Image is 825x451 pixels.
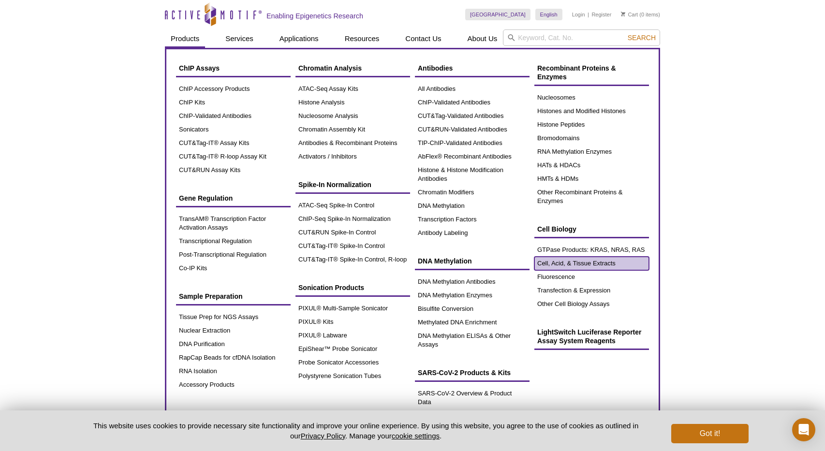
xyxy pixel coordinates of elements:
[415,123,530,136] a: CUT&RUN-Validated Antibodies
[534,104,649,118] a: Histones and Modified Histones
[179,292,243,300] span: Sample Preparation
[176,212,291,234] a: TransAM® Transcription Factor Activation Assays
[295,136,410,150] a: Antibodies & Recombinant Proteins
[295,226,410,239] a: CUT&RUN Spike-In Control
[415,252,530,270] a: DNA Methylation
[415,213,530,226] a: Transcription Factors
[792,418,815,441] div: Open Intercom Messenger
[176,310,291,324] a: Tissue Prep for NGS Assays
[534,243,649,257] a: GTPase Products: KRAS, NRAS, RAS
[503,29,660,46] input: Keyword, Cat. No.
[415,289,530,302] a: DNA Methylation Enzymes
[176,378,291,392] a: Accessory Products
[295,199,410,212] a: ATAC-Seq Spike-In Control
[535,9,562,20] a: English
[534,131,649,145] a: Bromodomains
[176,136,291,150] a: CUT&Tag-IT® Assay Kits
[534,220,649,238] a: Cell Biology
[415,226,530,240] a: Antibody Labeling
[415,409,530,422] a: Recombinant SARS-CoV-2 Antibodies
[176,150,291,163] a: CUT&Tag-IT® R-loop Assay Kit
[176,59,291,77] a: ChIP Assays
[76,421,655,441] p: This website uses cookies to provide necessary site functionality and improve your online experie...
[176,234,291,248] a: Transcriptional Regulation
[176,262,291,275] a: Co-IP Kits
[295,356,410,369] a: Probe Sonicator Accessories
[399,29,447,48] a: Contact Us
[572,11,585,18] a: Login
[298,284,364,291] span: Sonication Products
[176,248,291,262] a: Post-Transcriptional Regulation
[176,123,291,136] a: Sonicators
[274,29,324,48] a: Applications
[591,11,611,18] a: Register
[534,118,649,131] a: Histone Peptides
[220,29,259,48] a: Services
[176,189,291,207] a: Gene Regulation
[534,297,649,311] a: Other Cell Biology Assays
[534,59,649,86] a: Recombinant Proteins & Enzymes
[534,91,649,104] a: Nucleosomes
[295,59,410,77] a: Chromatin Analysis
[298,181,371,189] span: Spike-In Normalization
[418,257,471,265] span: DNA Methylation
[415,82,530,96] a: All Antibodies
[628,34,656,42] span: Search
[415,96,530,109] a: ChIP-Validated Antibodies
[534,172,649,186] a: HMTs & HDMs
[176,351,291,364] a: RapCap Beads for cfDNA Isolation
[537,328,641,345] span: LightSwitch Luciferase Reporter Assay System Reagents
[295,109,410,123] a: Nucleosome Analysis
[295,82,410,96] a: ATAC-Seq Assay Kits
[179,409,193,417] span: NGS
[537,64,616,81] span: Recombinant Proteins & Enzymes
[418,369,511,377] span: SARS-CoV-2 Products & Kits
[266,12,363,20] h2: Enabling Epigenetics Research
[295,253,410,266] a: CUT&Tag-IT® Spike-In Control, R-loop
[392,432,440,440] button: cookie settings
[415,275,530,289] a: DNA Methylation Antibodies
[625,33,659,42] button: Search
[534,270,649,284] a: Fluorescence
[415,199,530,213] a: DNA Methylation
[295,302,410,315] a: PIXUL® Multi-Sample Sonicator
[295,329,410,342] a: PIXUL® Labware
[295,150,410,163] a: Activators / Inhibitors
[295,123,410,136] a: Chromatin Assembly Kit
[165,29,205,48] a: Products
[176,96,291,109] a: ChIP Kits
[298,64,362,72] span: Chromatin Analysis
[418,64,453,72] span: Antibodies
[176,287,291,306] a: Sample Preparation
[176,404,291,422] a: NGS
[415,186,530,199] a: Chromatin Modifiers
[415,364,530,382] a: SARS-CoV-2 Products & Kits
[295,96,410,109] a: Histone Analysis
[621,11,638,18] a: Cart
[176,337,291,351] a: DNA Purification
[621,12,625,16] img: Your Cart
[588,9,589,20] li: |
[295,212,410,226] a: ChIP-Seq Spike-In Normalization
[415,163,530,186] a: Histone & Histone Modification Antibodies
[301,432,345,440] a: Privacy Policy
[295,315,410,329] a: PIXUL® Kits
[534,159,649,172] a: HATs & HDACs
[415,150,530,163] a: AbFlex® Recombinant Antibodies
[176,163,291,177] a: CUT&RUN Assay Kits
[295,239,410,253] a: CUT&Tag-IT® Spike-In Control
[176,109,291,123] a: ChIP-Validated Antibodies
[295,278,410,297] a: Sonication Products
[295,175,410,194] a: Spike-In Normalization
[462,29,503,48] a: About Us
[534,323,649,350] a: LightSwitch Luciferase Reporter Assay System Reagents
[179,194,233,202] span: Gene Regulation
[465,9,530,20] a: [GEOGRAPHIC_DATA]
[176,364,291,378] a: RNA Isolation
[295,342,410,356] a: EpiShear™ Probe Sonicator
[415,387,530,409] a: SARS-CoV-2 Overview & Product Data
[176,324,291,337] a: Nuclear Extraction
[671,424,749,443] button: Got it!
[415,59,530,77] a: Antibodies
[415,302,530,316] a: Bisulfite Conversion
